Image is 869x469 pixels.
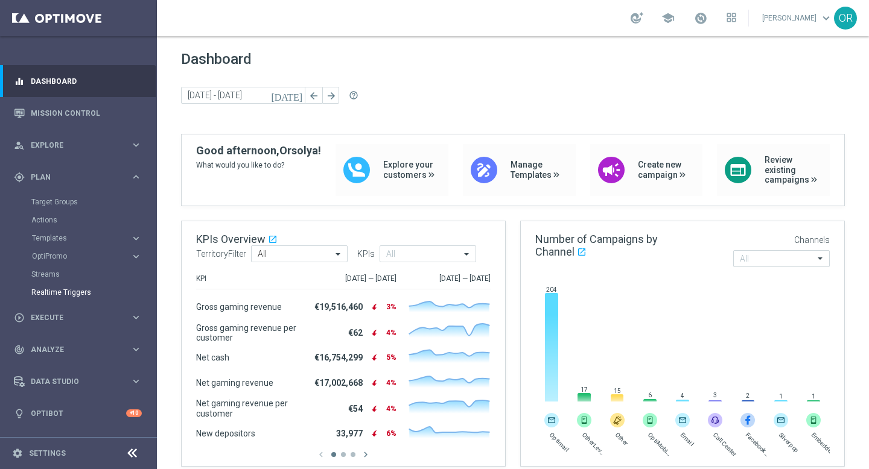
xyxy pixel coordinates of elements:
[14,65,142,97] div: Dashboard
[13,377,142,386] button: Data Studio keyboard_arrow_right
[31,397,126,429] a: Optibot
[31,314,130,321] span: Execute
[31,288,126,297] a: Realtime Triggers
[31,174,130,181] span: Plan
[32,253,118,260] span: OptiPromo
[13,409,142,418] button: lightbulb Optibot +10
[14,344,25,355] i: track_changes
[31,269,126,279] a: Streams
[14,97,142,129] div: Mission Control
[14,172,25,183] i: gps_fixed
[12,448,23,459] i: settings
[13,109,142,118] button: Mission Control
[31,211,156,229] div: Actions
[14,76,25,87] i: equalizer
[130,233,142,244] i: keyboard_arrow_right
[126,409,142,417] div: +10
[130,251,142,262] i: keyboard_arrow_right
[31,142,130,149] span: Explore
[14,140,130,151] div: Explore
[31,193,156,211] div: Target Groups
[130,312,142,323] i: keyboard_arrow_right
[13,313,142,323] button: play_circle_outline Execute keyboard_arrow_right
[31,265,156,283] div: Streams
[31,215,126,225] a: Actions
[14,344,130,355] div: Analyze
[130,376,142,387] i: keyboard_arrow_right
[14,172,130,183] div: Plan
[31,65,142,97] a: Dashboard
[31,378,130,385] span: Data Studio
[32,253,130,260] div: OptiPromo
[14,140,25,151] i: person_search
[13,140,142,150] button: person_search Explore keyboard_arrow_right
[32,234,130,242] div: Templates
[761,9,834,27] a: [PERSON_NAME]keyboard_arrow_down
[834,7,857,30] div: OR
[31,229,156,247] div: Templates
[31,346,130,353] span: Analyze
[661,11,675,25] span: school
[31,251,142,261] button: OptiPromo keyboard_arrow_right
[31,233,142,243] button: Templates keyboard_arrow_right
[13,345,142,354] button: track_changes Analyze keyboard_arrow_right
[31,97,142,129] a: Mission Control
[13,172,142,182] button: gps_fixed Plan keyboard_arrow_right
[29,450,66,457] a: Settings
[14,312,25,323] i: play_circle_outline
[130,171,142,183] i: keyboard_arrow_right
[820,11,833,25] span: keyboard_arrow_down
[31,197,126,207] a: Target Groups
[31,247,156,265] div: OptiPromo
[14,397,142,429] div: Optibot
[31,283,156,301] div: Realtime Triggers
[14,376,130,387] div: Data Studio
[14,408,25,419] i: lightbulb
[14,312,130,323] div: Execute
[13,77,142,86] button: equalizer Dashboard
[32,234,118,242] span: Templates
[130,344,142,355] i: keyboard_arrow_right
[130,139,142,151] i: keyboard_arrow_right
